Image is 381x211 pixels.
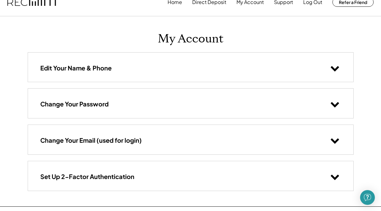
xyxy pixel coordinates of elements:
[40,173,134,181] h3: Set Up 2-Factor Authentication
[158,32,224,46] h1: My Account
[40,100,109,108] h3: Change Your Password
[40,136,142,144] h3: Change Your Email (used for login)
[40,64,112,72] h3: Edit Your Name & Phone
[360,190,375,205] div: Open Intercom Messenger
